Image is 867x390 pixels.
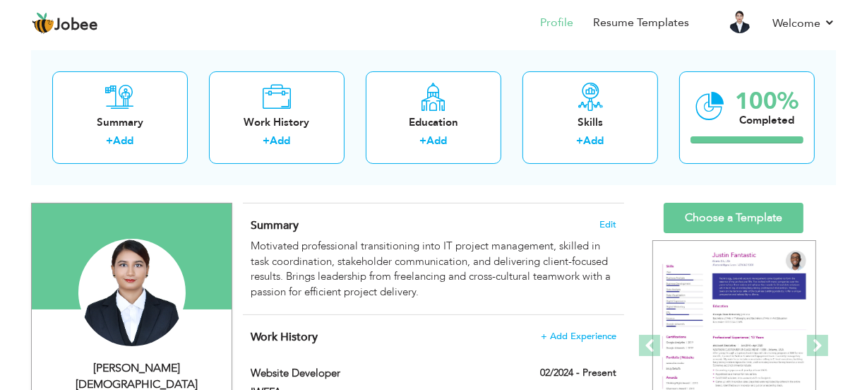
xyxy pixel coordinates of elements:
[270,134,291,148] a: Add
[593,15,689,31] a: Resume Templates
[251,218,299,233] span: Summary
[577,134,584,148] label: +
[534,115,647,130] div: Skills
[377,115,490,130] div: Education
[32,12,98,35] a: Jobee
[107,134,114,148] label: +
[251,239,616,300] div: Motivated professional transitioning into IT project management, skilled in task coordination, st...
[251,330,616,344] h4: This helps to show the companies you have worked for.
[664,203,803,233] a: Choose a Template
[251,366,488,381] label: Website Developer
[78,239,186,346] img: Sharmeen Shalim
[599,220,616,230] span: Edit
[540,15,573,31] a: Profile
[420,134,427,148] label: +
[251,218,616,232] h4: Adding a summary is a quick and easy way to highlight your experience and interests.
[772,15,835,32] a: Welcome
[735,90,799,113] div: 100%
[251,329,318,345] span: Work History
[114,134,134,148] a: Add
[541,331,616,341] span: + Add Experience
[54,18,98,33] span: Jobee
[427,134,448,148] a: Add
[32,12,54,35] img: jobee.io
[263,134,270,148] label: +
[64,115,177,130] div: Summary
[220,115,333,130] div: Work History
[729,11,751,33] img: Profile Img
[540,366,616,380] label: 02/2024 - Present
[735,113,799,128] div: Completed
[584,134,604,148] a: Add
